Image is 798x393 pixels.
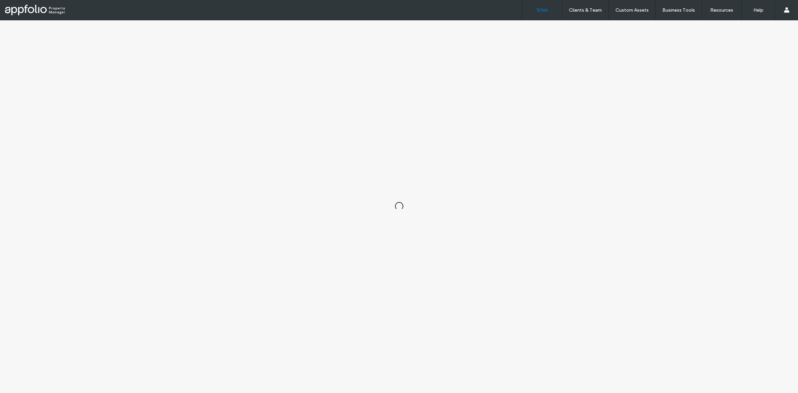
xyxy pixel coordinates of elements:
label: Business Tools [662,7,695,13]
label: Resources [710,7,733,13]
label: Help [753,7,763,13]
label: Sites [537,7,548,13]
label: Custom Assets [615,7,649,13]
label: Clients & Team [569,7,602,13]
iframe: Duda-gen Chat Button Frame [763,358,798,393]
